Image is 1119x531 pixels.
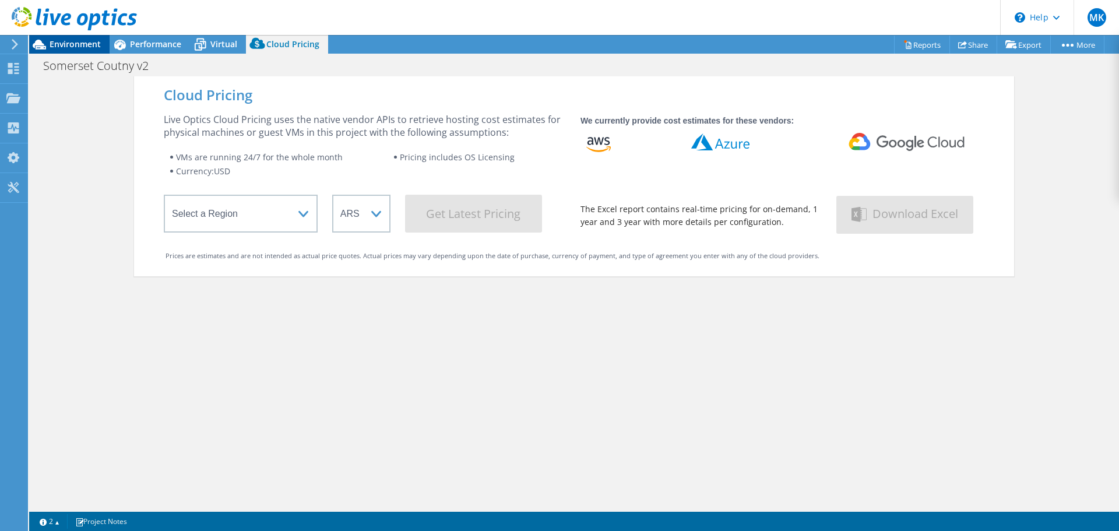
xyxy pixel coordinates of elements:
[176,166,230,177] span: Currency: USD
[1088,8,1106,27] span: MK
[166,249,983,262] div: Prices are estimates and are not intended as actual price quotes. Actual prices may vary dependin...
[164,89,984,101] div: Cloud Pricing
[130,38,181,50] span: Performance
[266,38,319,50] span: Cloud Pricing
[38,59,167,72] h1: Somerset Coutny v2
[31,514,68,529] a: 2
[580,116,794,125] strong: We currently provide cost estimates for these vendors:
[164,113,566,139] div: Live Optics Cloud Pricing uses the native vendor APIs to retrieve hosting cost estimates for phys...
[210,38,237,50] span: Virtual
[894,36,950,54] a: Reports
[949,36,997,54] a: Share
[580,203,822,228] div: The Excel report contains real-time pricing for on-demand, 1 year and 3 year with more details pe...
[997,36,1051,54] a: Export
[50,38,101,50] span: Environment
[176,152,343,163] span: VMs are running 24/7 for the whole month
[400,152,515,163] span: Pricing includes OS Licensing
[1015,12,1025,23] svg: \n
[67,514,135,529] a: Project Notes
[1050,36,1104,54] a: More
